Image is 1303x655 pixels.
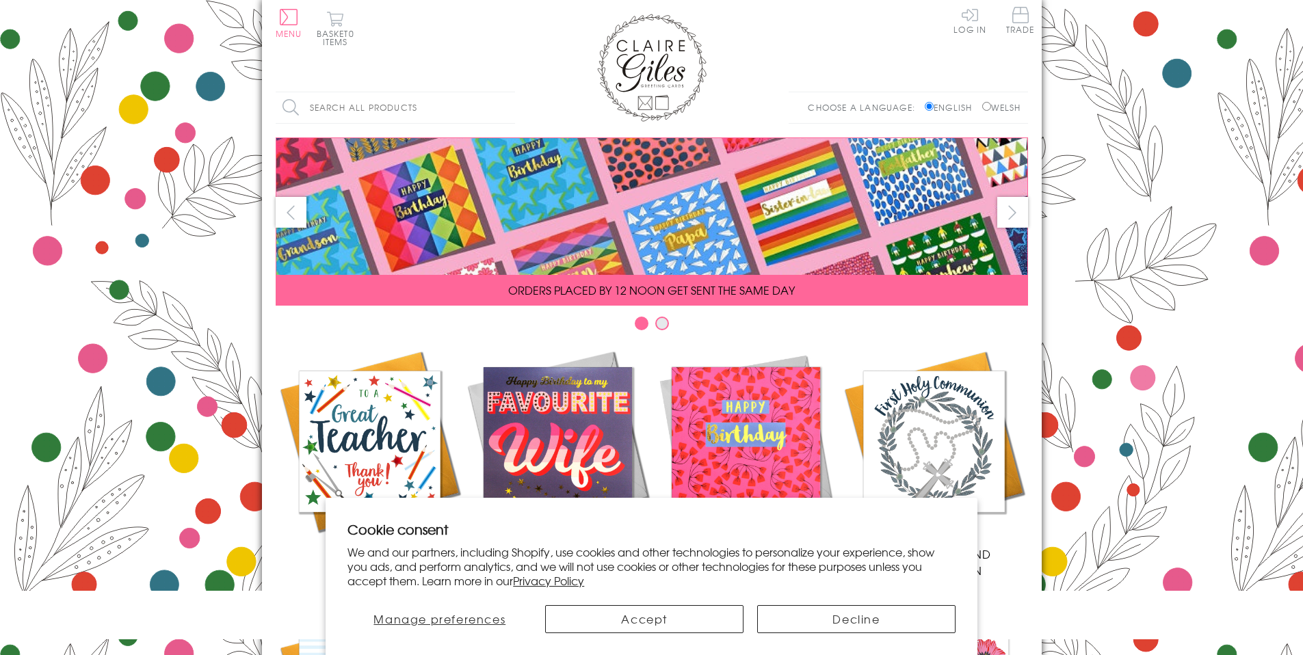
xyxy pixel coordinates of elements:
[1006,7,1035,36] a: Trade
[317,11,354,46] button: Basket0 items
[276,197,306,228] button: prev
[925,102,934,111] input: English
[276,347,464,562] a: Academic
[953,7,986,34] a: Log In
[655,317,669,330] button: Carousel Page 2
[347,520,956,539] h2: Cookie consent
[757,605,956,633] button: Decline
[347,605,531,633] button: Manage preferences
[276,316,1028,337] div: Carousel Pagination
[464,347,652,562] a: New Releases
[840,347,1028,578] a: Communion and Confirmation
[597,14,707,122] img: Claire Giles Greetings Cards
[1006,7,1035,34] span: Trade
[808,101,922,113] p: Choose a language:
[982,101,1021,113] label: Welsh
[545,605,743,633] button: Accept
[276,9,302,38] button: Menu
[501,92,515,123] input: Search
[982,102,991,111] input: Welsh
[997,197,1028,228] button: next
[323,27,354,48] span: 0 items
[276,27,302,40] span: Menu
[347,545,956,587] p: We and our partners, including Shopify, use cookies and other technologies to personalize your ex...
[925,101,979,113] label: English
[276,92,515,123] input: Search all products
[652,347,840,562] a: Birthdays
[373,611,505,627] span: Manage preferences
[635,317,648,330] button: Carousel Page 1 (Current Slide)
[513,572,584,589] a: Privacy Policy
[508,282,795,298] span: ORDERS PLACED BY 12 NOON GET SENT THE SAME DAY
